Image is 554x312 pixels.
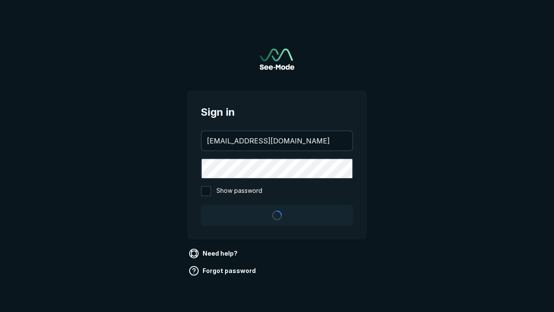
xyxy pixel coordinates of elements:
input: your@email.com [202,131,352,150]
a: Go to sign in [260,49,294,70]
span: Sign in [201,104,353,120]
a: Need help? [187,247,241,260]
span: Show password [216,186,262,196]
a: Forgot password [187,264,259,278]
img: See-Mode Logo [260,49,294,70]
